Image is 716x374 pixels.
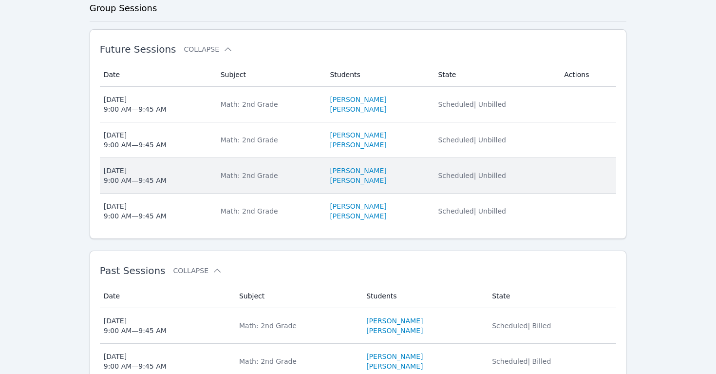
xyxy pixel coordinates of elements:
div: [DATE] 9:00 AM — 9:45 AM [104,166,167,185]
div: Math: 2nd Grade [221,206,319,216]
div: [DATE] 9:00 AM — 9:45 AM [104,352,167,371]
tr: [DATE]9:00 AM—9:45 AMMath: 2nd Grade[PERSON_NAME][PERSON_NAME]Scheduled| Unbilled [100,122,617,158]
a: [PERSON_NAME] [366,361,423,371]
a: [PERSON_NAME] [366,352,423,361]
a: [PERSON_NAME] [366,316,423,326]
th: Date [100,284,233,308]
th: Date [100,63,215,87]
h3: Group Sessions [90,1,627,15]
button: Collapse [173,266,222,276]
tr: [DATE]9:00 AM—9:45 AMMath: 2nd Grade[PERSON_NAME][PERSON_NAME]Scheduled| Unbilled [100,87,617,122]
span: Scheduled | Unbilled [438,207,506,215]
th: Students [360,284,486,308]
div: [DATE] 9:00 AM — 9:45 AM [104,201,167,221]
tr: [DATE]9:00 AM—9:45 AMMath: 2nd Grade[PERSON_NAME][PERSON_NAME]Scheduled| Billed [100,308,617,344]
span: Scheduled | Billed [492,357,551,365]
div: [DATE] 9:00 AM — 9:45 AM [104,95,167,114]
div: Math: 2nd Grade [239,356,355,366]
a: [PERSON_NAME] [330,130,386,140]
div: Math: 2nd Grade [221,171,319,180]
span: Past Sessions [100,265,166,276]
div: [DATE] 9:00 AM — 9:45 AM [104,316,167,335]
th: State [432,63,558,87]
span: Scheduled | Unbilled [438,136,506,144]
div: Math: 2nd Grade [239,321,355,331]
a: [PERSON_NAME] [330,95,386,104]
th: State [486,284,616,308]
th: Subject [215,63,324,87]
tr: [DATE]9:00 AM—9:45 AMMath: 2nd Grade[PERSON_NAME][PERSON_NAME]Scheduled| Unbilled [100,194,617,229]
button: Collapse [184,44,233,54]
a: [PERSON_NAME] [330,201,386,211]
div: Math: 2nd Grade [221,99,319,109]
tr: [DATE]9:00 AM—9:45 AMMath: 2nd Grade[PERSON_NAME][PERSON_NAME]Scheduled| Unbilled [100,158,617,194]
a: [PERSON_NAME] [330,211,386,221]
a: [PERSON_NAME] [366,326,423,335]
a: [PERSON_NAME] [330,176,386,185]
span: Scheduled | Billed [492,322,551,330]
th: Subject [233,284,360,308]
span: Future Sessions [100,43,176,55]
div: Math: 2nd Grade [221,135,319,145]
div: [DATE] 9:00 AM — 9:45 AM [104,130,167,150]
a: [PERSON_NAME] [330,166,386,176]
span: Scheduled | Unbilled [438,172,506,179]
span: Scheduled | Unbilled [438,100,506,108]
a: [PERSON_NAME] [330,140,386,150]
th: Students [324,63,432,87]
th: Actions [558,63,616,87]
a: [PERSON_NAME] [330,104,386,114]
